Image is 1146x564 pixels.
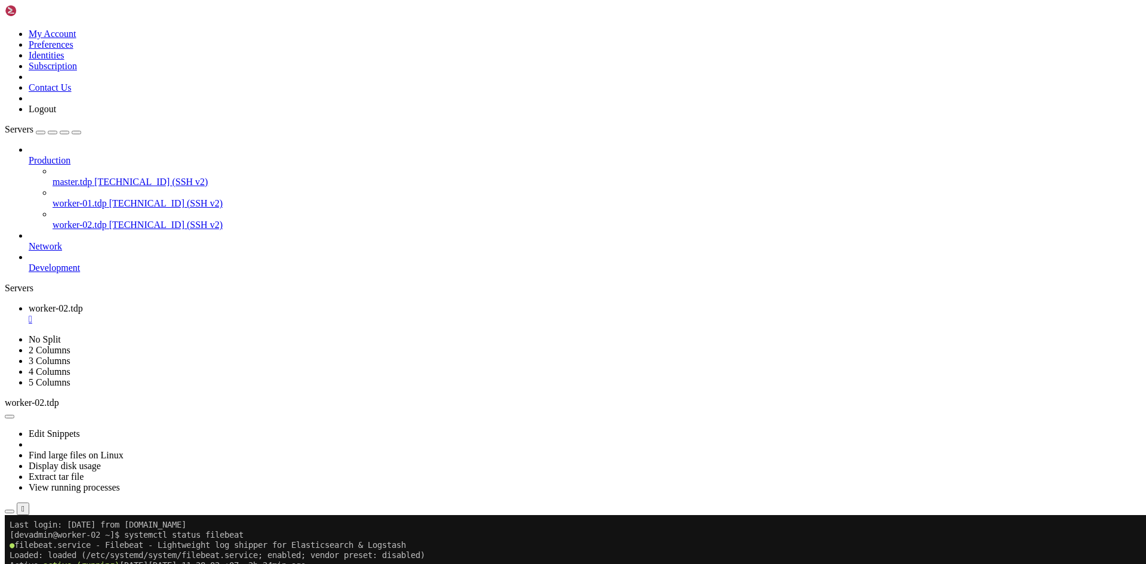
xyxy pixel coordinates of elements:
a: worker-02.tdp [29,303,1141,325]
a: worker-01.tdp [TECHNICAL_ID] (SSH v2) [53,198,1141,209]
a: 3 Columns [29,356,70,366]
span: Network [29,241,62,251]
span: Servers [5,124,33,134]
a: worker-02.tdp [TECHNICAL_ID] (SSH v2) [53,220,1141,230]
a: Subscription [29,61,77,71]
span: worker-02.tdp [53,220,107,230]
li: worker-01.tdp [TECHNICAL_ID] (SSH v2) [53,187,1141,209]
button:  [17,503,29,515]
a: Extract tar file [29,471,84,482]
span: └─22033 /data/setup/filebeat-9.1.0-linux-x86_64/filebeat -c /data/setup/filebeat-9.1.0-linux-x86_... [5,86,883,95]
img: Shellngn [5,5,73,17]
x-row: CGroup: /system.slice/filebeat.service [5,76,991,86]
span: master.tdp [53,177,92,187]
a: Edit Snippets [29,429,80,439]
x-row: Loaded: loaded (/etc/systemd/system/filebeat.service; enabled; vendor preset: disabled) [5,35,991,45]
a:  [29,314,1141,325]
a: No Split [29,334,61,344]
a: 4 Columns [29,366,70,377]
a: Find large files on Linux [29,450,124,460]
a: My Account [29,29,76,39]
x-row: Active: [DATE][DATE] 11:28:02 +07; 2h 24min ago [5,45,991,56]
a: 5 Columns [29,377,70,387]
x-row: Docs: [URL][DOMAIN_NAME] [5,56,991,66]
a: Logout [29,104,56,114]
div: (24, 12) [125,127,130,137]
span: [TECHNICAL_ID] (SSH v2) [109,198,223,208]
li: Network [29,230,1141,252]
span: Development [29,263,80,273]
x-row: Main PID: 22033 (filebeat) [5,66,991,76]
x-row: filebeat.service - Filebeat - Lightweight log shipper for Elasticsearch & Logstash [5,25,991,35]
a: Contact Us [29,82,72,93]
span: [TECHNICAL_ID] (SSH v2) [94,177,208,187]
a: master.tdp [TECHNICAL_ID] (SSH v2) [53,177,1141,187]
li: Production [29,144,1141,230]
a: Identities [29,50,64,60]
li: Development [29,252,1141,273]
a: Development [29,263,1141,273]
span: worker-02.tdp [29,303,83,313]
x-row: [devadmin@worker-02 ~]$ systemctl status filebeat [5,15,991,25]
span: active (running) [38,45,115,55]
x-row: [devadmin@worker-02 ~]$ sudo systemctl stop filebeat [5,116,991,127]
a: Preferences [29,39,73,50]
a: Production [29,155,1141,166]
a: View running processes [29,482,120,492]
x-row: [DATE] 11:28:02 worker-02.tdp systemd[1]: Started Filebeat - Lightweight log shipper for Elastics... [5,106,991,116]
x-row: Last login: [DATE] from [DOMAIN_NAME] [5,5,991,15]
a: Display disk usage [29,461,101,471]
li: master.tdp [TECHNICAL_ID] (SSH v2) [53,166,1141,187]
div: Servers [5,283,1141,294]
span: Production [29,155,70,165]
div:  [21,504,24,513]
li: worker-02.tdp [TECHNICAL_ID] (SSH v2) [53,209,1141,230]
span: worker-01.tdp [53,198,107,208]
a: Network [29,241,1141,252]
a: Servers [5,124,81,134]
span: ● [5,25,10,35]
span: worker-02.tdp [5,397,59,408]
x-row: [devadmin@worker-02 ~]$ [5,127,991,137]
a: 2 Columns [29,345,70,355]
span: [TECHNICAL_ID] (SSH v2) [109,220,223,230]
